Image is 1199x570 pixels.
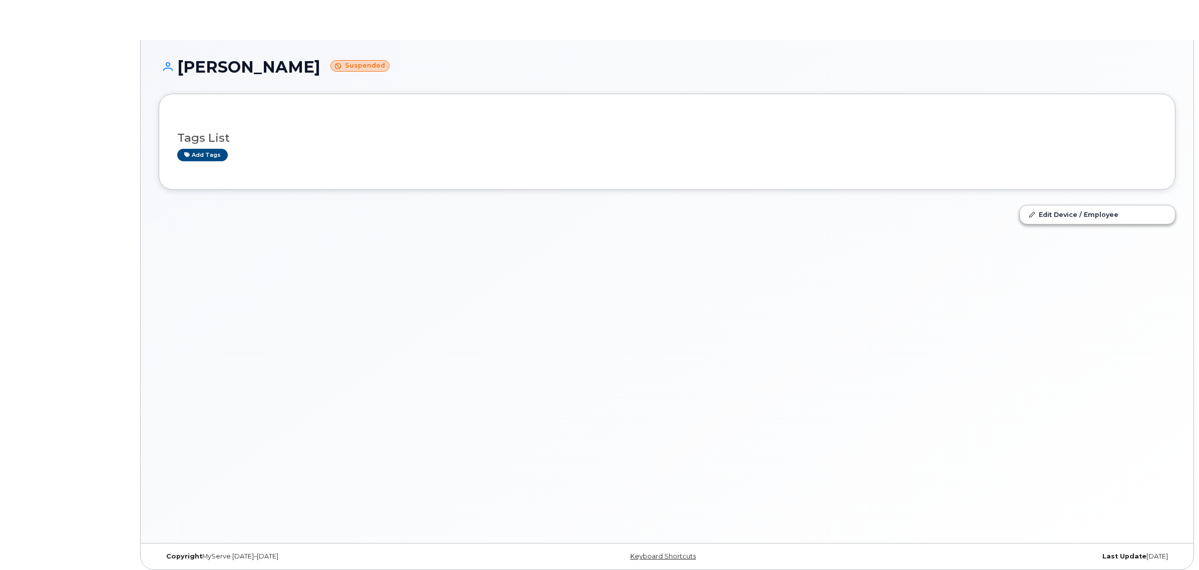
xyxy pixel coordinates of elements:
strong: Copyright [166,552,202,560]
a: Edit Device / Employee [1020,205,1175,223]
a: Add tags [177,149,228,161]
h3: Tags List [177,132,1157,144]
small: Suspended [330,60,389,72]
div: MyServe [DATE]–[DATE] [159,552,498,560]
h1: [PERSON_NAME] [159,58,1175,76]
div: [DATE] [837,552,1175,560]
a: Keyboard Shortcuts [630,552,696,560]
strong: Last Update [1102,552,1146,560]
